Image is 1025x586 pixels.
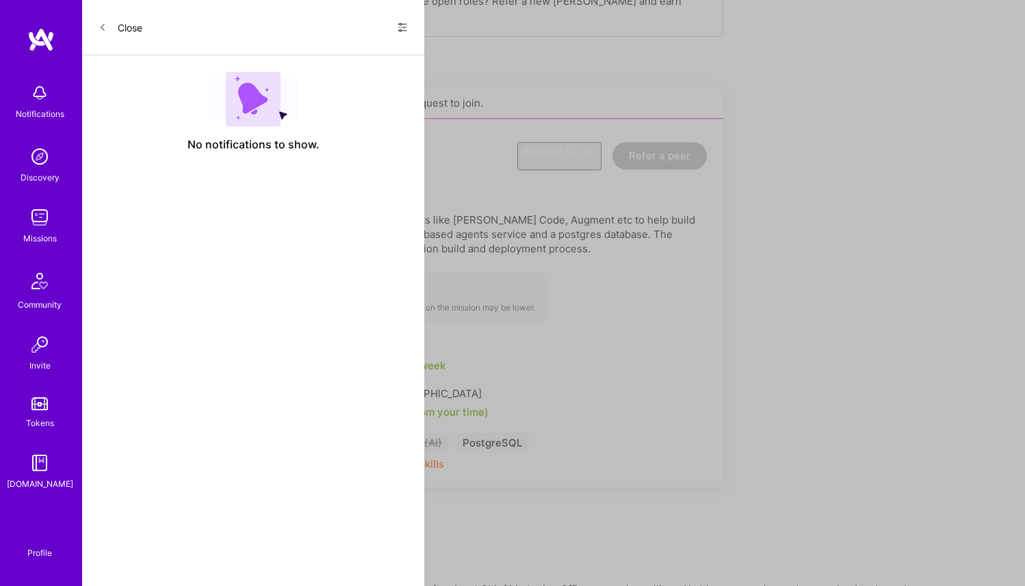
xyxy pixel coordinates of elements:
[29,358,51,373] div: Invite
[26,143,53,170] img: discovery
[26,79,53,107] img: bell
[23,531,57,559] a: Profile
[187,137,320,152] span: No notifications to show.
[18,297,62,312] div: Community
[26,331,53,358] img: Invite
[26,449,53,477] img: guide book
[26,416,54,430] div: Tokens
[23,265,56,297] img: Community
[208,72,298,126] img: empty
[99,16,142,38] button: Close
[27,27,55,52] img: logo
[21,170,60,185] div: Discovery
[26,204,53,231] img: teamwork
[23,231,57,245] div: Missions
[27,546,52,559] div: Profile
[31,397,48,410] img: tokens
[16,107,64,121] div: Notifications
[7,477,73,491] div: [DOMAIN_NAME]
